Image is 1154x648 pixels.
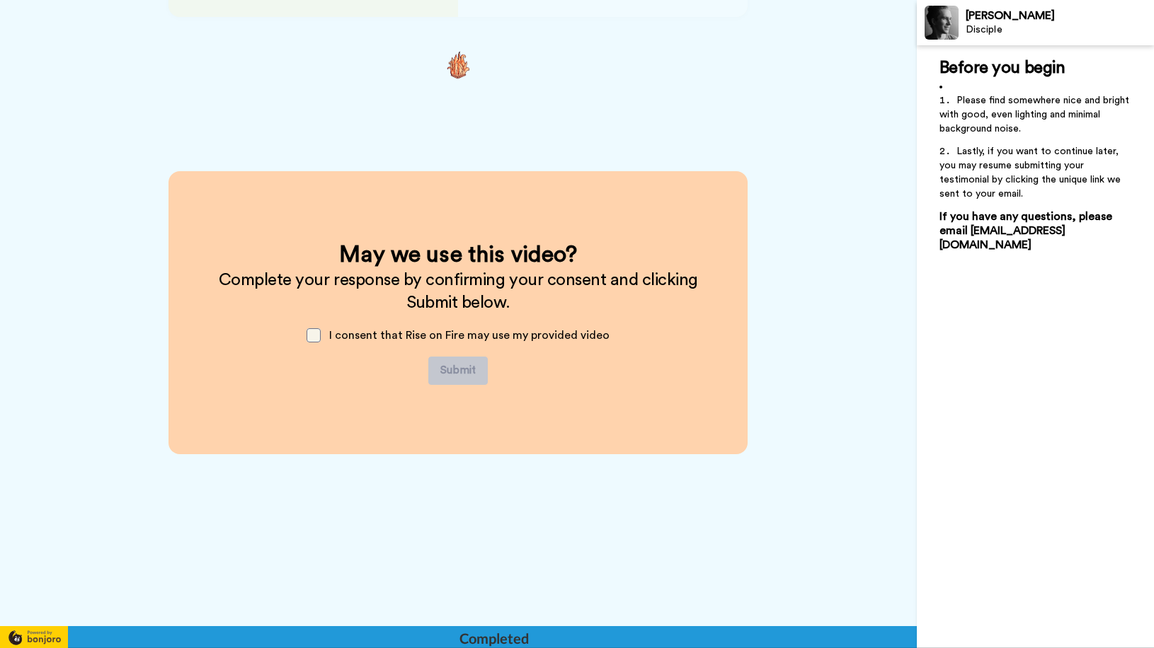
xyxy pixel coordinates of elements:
[459,628,527,648] div: Completed
[966,9,1153,23] div: [PERSON_NAME]
[925,6,959,40] img: Profile Image
[329,330,610,341] span: I consent that Rise on Fire may use my provided video
[966,24,1153,36] div: Disciple
[339,243,577,266] span: May we use this video?
[939,59,1065,76] span: Before you begin
[428,357,488,385] button: Submit
[219,272,702,311] span: Complete your response by confirming your consent and clicking Submit below.
[939,211,1115,250] span: If you have any questions, please email [EMAIL_ADDRESS][DOMAIN_NAME]
[939,96,1132,134] span: Please find somewhere nice and bright with good, even lighting and minimal background noise.
[939,146,1124,199] span: Lastly, if you want to continue later, you may resume submitting your testimonial by clicking the...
